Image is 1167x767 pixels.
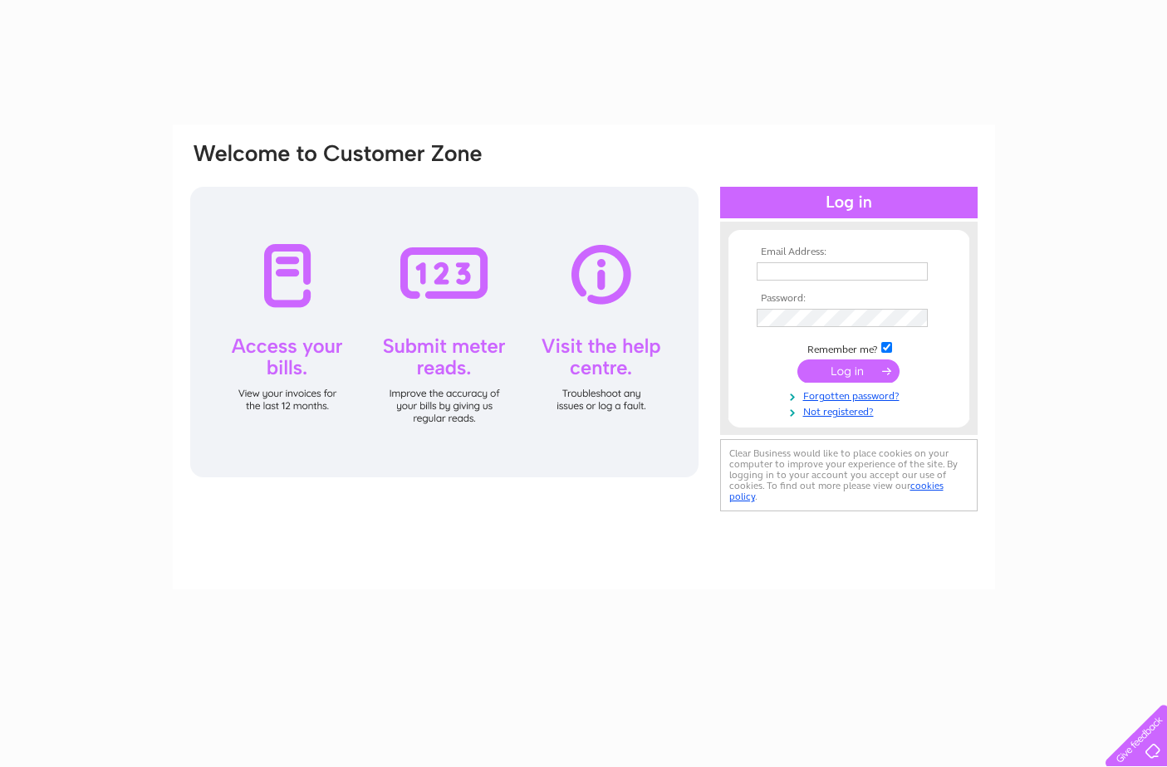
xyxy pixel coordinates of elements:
[753,293,945,305] th: Password:
[757,403,945,418] a: Not registered?
[753,247,945,258] th: Email Address:
[720,439,978,511] div: Clear Business would like to place cookies on your computer to improve your experience of the sit...
[757,387,945,403] a: Forgotten password?
[729,480,944,502] a: cookies policy
[797,359,900,383] input: Submit
[753,340,945,356] td: Remember me?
